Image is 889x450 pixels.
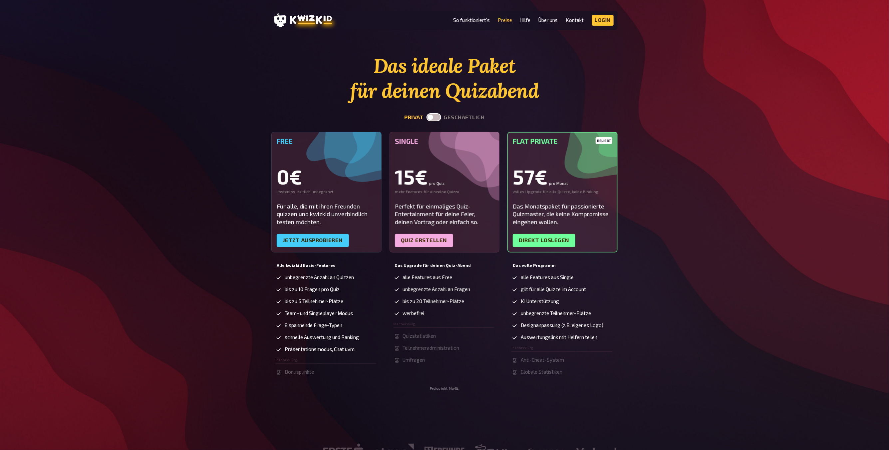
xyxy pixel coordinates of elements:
[513,203,612,226] div: Das Monatspaket für passionierte Quizmaster, die keine Kompromisse eingehen wollen.
[285,310,353,316] span: Team- und Singleplayer Modus
[453,17,490,23] a: So funktioniert's
[521,274,574,280] span: alle Features aus Single
[395,263,494,268] h5: Das Upgrade für deinen Quiz-Abend
[394,322,415,326] span: In Entwicklung
[511,346,533,350] span: In Entwicklung
[403,333,436,339] span: Quizstatistiken
[403,286,470,292] span: unbegrenzte Anzahl an Fragen
[521,286,586,292] span: gilt für alle Quizze im Account
[403,310,425,316] span: werbefrei
[521,322,603,328] span: Designanpassung (z.B. eigenes Logo)
[277,137,376,145] h5: Free
[521,310,591,316] span: unbegrenzte Teilnehmer-Plätze
[444,114,485,121] button: geschäftlich
[271,53,618,103] h1: Das ideale Paket für deinen Quizabend
[285,322,342,328] span: 8 spannende Frage-Typen
[566,17,584,23] a: Kontakt
[521,357,564,363] span: Anti-Cheat-System
[285,369,314,375] span: Bonuspunkte
[395,189,494,195] div: mehr Features für einzelne Quizze
[277,167,376,187] div: 0€
[513,189,612,195] div: volles Upgrade für alle Quizze, keine Bindung
[592,15,614,26] a: Login
[285,346,356,352] span: Präsentationsmodus, Chat uvm.
[285,334,359,340] span: schnelle Auswertung und Ranking
[513,234,575,247] a: Direkt loslegen
[513,263,612,268] h5: Das volle Programm
[513,167,612,187] div: 57€
[275,358,297,362] span: In Entwicklung
[277,189,376,195] div: kostenlos, zeitlich unbegrenzt
[395,203,494,226] div: Perfekt für einmaliges Quiz-Entertainment für deine Feier, deinen Vortrag oder einfach so.
[395,167,494,187] div: 15€
[277,203,376,226] div: Für alle, die mit ihren Freunden quizzen und kwizkid unverbindlich testen möchten.
[285,286,340,292] span: bis zu 10 Fragen pro Quiz
[403,345,459,351] span: Teilnehmeradministration
[513,137,612,145] h5: Flat Private
[285,274,354,280] span: unbegrenzte Anzahl an Quizzen
[403,357,425,363] span: Umfragen
[521,369,562,375] span: Globale Statistiken
[539,17,558,23] a: Über uns
[405,114,424,121] button: privat
[430,386,459,391] small: Preise inkl. MwSt.
[395,137,494,145] h5: Single
[277,263,376,268] h5: Alle kwizkid Basis-Features
[403,298,464,304] span: bis zu 20 Teilnehmer-Plätze
[395,234,453,247] a: Quiz erstellen
[285,298,343,304] span: bis zu 5 Teilnehmer-Plätze
[520,17,531,23] a: Hilfe
[403,274,452,280] span: alle Features aus Free
[498,17,512,23] a: Preise
[549,181,568,185] small: pro Monat
[429,181,444,185] small: pro Quiz
[277,234,349,247] a: Jetzt ausprobieren
[521,298,559,304] span: KI Unterstützung
[521,334,597,340] span: Auswertungslink mit Helfern teilen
